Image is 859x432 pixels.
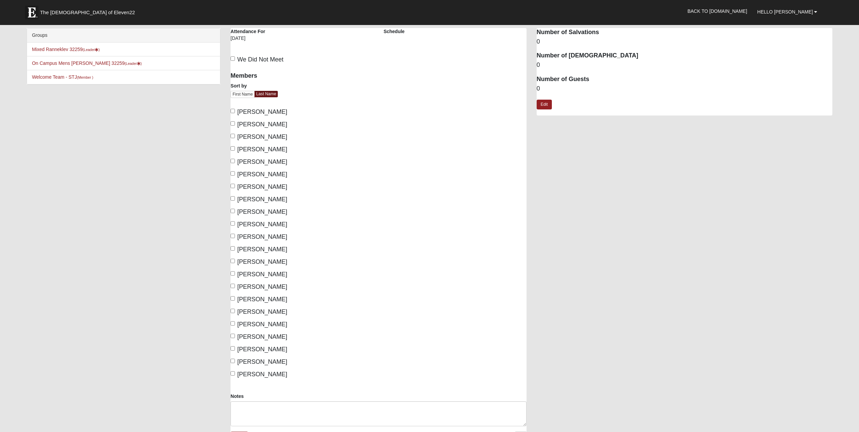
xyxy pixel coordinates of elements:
span: [PERSON_NAME] [237,358,287,365]
span: [PERSON_NAME] [237,346,287,353]
input: [PERSON_NAME] [231,184,235,188]
input: [PERSON_NAME] [231,146,235,151]
input: [PERSON_NAME] [231,234,235,238]
a: Hello [PERSON_NAME] [752,3,823,20]
a: First Name [231,91,255,98]
dt: Number of [DEMOGRAPHIC_DATA] [537,51,833,60]
input: [PERSON_NAME] [231,246,235,251]
span: [PERSON_NAME] [237,133,287,140]
span: [PERSON_NAME] [237,308,287,315]
span: [PERSON_NAME] [237,371,287,378]
a: Mixed Ranneklev 32259(Leader) [32,47,100,52]
input: [PERSON_NAME] [231,196,235,201]
input: [PERSON_NAME] [231,134,235,138]
input: [PERSON_NAME] [231,259,235,263]
input: [PERSON_NAME] [231,221,235,226]
a: Last Name [254,91,278,97]
input: [PERSON_NAME] [231,296,235,301]
span: [PERSON_NAME] [237,171,287,178]
span: [PERSON_NAME] [237,246,287,253]
small: (Leader ) [83,48,100,52]
h4: Members [231,72,373,80]
div: [DATE] [231,35,297,46]
input: [PERSON_NAME] [231,209,235,213]
span: [PERSON_NAME] [237,258,287,265]
input: [PERSON_NAME] [231,346,235,351]
input: [PERSON_NAME] [231,359,235,363]
a: Edit [537,100,552,109]
label: Sort by [231,82,247,89]
img: Eleven22 logo [25,6,38,19]
span: [PERSON_NAME] [237,146,287,153]
span: [PERSON_NAME] [237,296,287,303]
span: [PERSON_NAME] [237,196,287,203]
label: Attendance For [231,28,265,35]
dt: Number of Guests [537,75,833,84]
div: Groups [27,28,220,43]
span: [PERSON_NAME] [237,183,287,190]
dd: 0 [537,61,833,70]
input: [PERSON_NAME] [231,371,235,376]
dt: Number of Salvations [537,28,833,37]
input: [PERSON_NAME] [231,159,235,163]
input: [PERSON_NAME] [231,109,235,113]
span: Hello [PERSON_NAME] [757,9,813,15]
input: We Did Not Meet [231,56,235,61]
input: [PERSON_NAME] [231,321,235,326]
span: [PERSON_NAME] [237,271,287,278]
span: The [DEMOGRAPHIC_DATA] of Eleven22 [40,9,135,16]
a: On Campus Mens [PERSON_NAME] 32259(Leader) [32,60,142,66]
span: [PERSON_NAME] [237,283,287,290]
input: [PERSON_NAME] [231,171,235,176]
input: [PERSON_NAME] [231,121,235,126]
small: (Leader ) [125,61,142,66]
label: Notes [231,393,244,400]
label: Schedule [383,28,404,35]
span: [PERSON_NAME] [237,208,287,215]
span: [PERSON_NAME] [237,158,287,165]
a: The [DEMOGRAPHIC_DATA] of Eleven22 [22,2,157,19]
input: [PERSON_NAME] [231,271,235,276]
small: (Member ) [77,75,93,79]
span: [PERSON_NAME] [237,233,287,240]
input: [PERSON_NAME] [231,334,235,338]
span: [PERSON_NAME] [237,333,287,340]
dd: 0 [537,37,833,46]
a: Welcome Team - STJ(Member ) [32,74,93,80]
input: [PERSON_NAME] [231,284,235,288]
span: [PERSON_NAME] [237,221,287,228]
span: We Did Not Meet [237,56,284,63]
input: [PERSON_NAME] [231,309,235,313]
span: [PERSON_NAME] [237,121,287,128]
span: [PERSON_NAME] [237,321,287,328]
span: [PERSON_NAME] [237,108,287,115]
a: Back to [DOMAIN_NAME] [682,3,752,20]
dd: 0 [537,84,833,93]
